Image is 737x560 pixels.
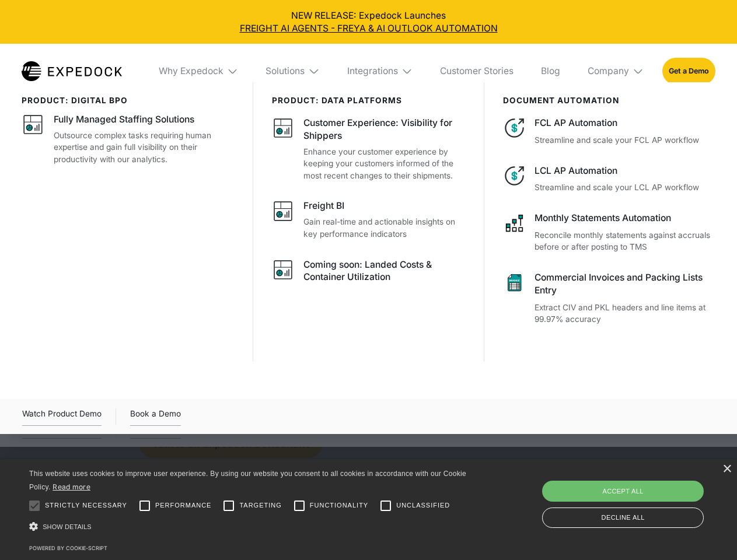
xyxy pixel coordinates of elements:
div: Solutions [257,44,329,99]
span: Strictly necessary [45,501,127,510]
div: product: digital bpo [22,96,235,105]
div: Integrations [338,44,422,99]
p: Outsource complex tasks requiring human expertise and gain full visibility on their productivity ... [54,129,235,166]
div: LCL AP Automation [535,164,715,177]
a: Commercial Invoices and Packing Lists EntryExtract CIV and PKL headers and line items at 99.97% a... [503,271,715,325]
a: LCL AP AutomationStreamline and scale your LCL AP workflow [503,164,715,194]
p: Enhance your customer experience by keeping your customers informed of the most recent changes to... [303,146,466,182]
div: Coming soon: Landed Costs & Container Utilization [303,258,466,284]
span: Functionality [310,501,368,510]
div: Fully Managed Staffing Solutions [54,113,194,126]
p: Streamline and scale your FCL AP workflow [535,134,715,146]
div: FCL AP Automation [535,117,715,129]
span: This website uses cookies to improve user experience. By using our website you consent to all coo... [29,470,466,491]
div: Company [578,44,653,99]
a: Powered by cookie-script [29,545,107,551]
a: FCL AP AutomationStreamline and scale your FCL AP workflow [503,117,715,146]
p: Extract CIV and PKL headers and line items at 99.97% accuracy [535,302,715,325]
a: Customer Experience: Visibility for ShippersEnhance your customer experience by keeping your cust... [272,117,466,181]
a: Monthly Statements AutomationReconcile monthly statements against accruals before or after postin... [503,212,715,253]
a: Read more [53,482,90,491]
div: PRODUCT: data platforms [272,96,466,105]
div: Why Expedock [149,44,247,99]
div: Commercial Invoices and Packing Lists Entry [535,271,715,297]
div: document automation [503,96,715,105]
div: Why Expedock [159,65,223,77]
span: Targeting [239,501,281,510]
div: Customer Experience: Visibility for Shippers [303,117,466,142]
a: Customer Stories [431,44,522,99]
div: Watch Product Demo [22,407,102,426]
p: Gain real-time and actionable insights on key performance indicators [303,216,466,240]
div: Freight BI [303,199,344,212]
span: Performance [155,501,212,510]
a: Freight BIGain real-time and actionable insights on key performance indicators [272,199,466,240]
a: Coming soon: Landed Costs & Container Utilization [272,258,466,288]
a: Book a Demo [130,407,181,426]
div: Integrations [347,65,398,77]
span: Show details [43,523,92,530]
div: Monthly Statements Automation [535,212,715,225]
iframe: Chat Widget [543,434,737,560]
span: Unclassified [396,501,450,510]
p: Streamline and scale your LCL AP workflow [535,181,715,194]
div: Show details [29,519,470,535]
a: Fully Managed Staffing SolutionsOutsource complex tasks requiring human expertise and gain full v... [22,113,235,165]
div: NEW RELEASE: Expedock Launches [9,9,728,35]
div: Solutions [266,65,305,77]
a: open lightbox [22,407,102,426]
a: FREIGHT AI AGENTS - FREYA & AI OUTLOOK AUTOMATION [9,22,728,35]
a: Get a Demo [662,58,715,84]
p: Reconcile monthly statements against accruals before or after posting to TMS [535,229,715,253]
a: Blog [532,44,569,99]
div: Company [588,65,629,77]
